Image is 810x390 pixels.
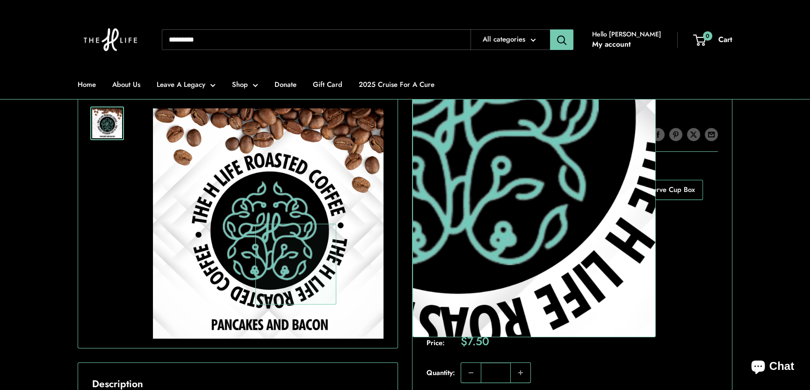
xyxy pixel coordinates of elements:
[92,108,122,138] img: Pancakes and Bacon Coffee
[589,180,703,200] label: 12 Count Single Serve Cup Box
[592,37,631,51] a: My account
[359,78,434,91] a: 2025 Cruise For A Cure
[718,34,732,45] span: Cart
[427,303,479,323] label: Caffeinated
[427,254,481,274] label: Whole Bean
[703,31,712,40] span: 0
[550,29,573,50] button: Search
[505,184,577,195] span: [DATE] Size Bag (5lbs)
[497,180,585,200] label: Monday Size Bag (5lbs)
[427,286,718,299] span: Caffeine:
[511,363,530,383] button: Increase quantity
[427,131,457,140] a: The H Life
[461,180,493,200] label: 12 oz
[493,258,517,269] span: Ground
[442,164,458,175] span: 4 oz
[485,254,525,274] label: Ground
[427,103,718,122] h1: Pancakes and Bacon Coffee
[651,128,665,142] a: Share on Facebook
[112,78,140,91] a: About Us
[232,78,258,91] a: Shop
[743,352,803,383] inbox-online-store-chat: Shopify online store chat
[435,208,496,219] span: 4 Pouch Cold Brew
[78,78,96,91] a: Home
[435,308,471,318] span: Caffeinated
[461,363,481,383] button: Decrease quantity
[427,236,718,249] span: Grind:
[275,78,297,91] a: Donate
[491,308,511,318] span: DeCaf
[669,128,682,142] a: Pin on Pinterest
[157,78,216,91] a: Leave A Legacy
[162,29,470,50] input: Search...
[592,28,661,40] span: Hello [PERSON_NAME]
[427,336,461,349] span: Price:
[427,163,718,176] span: Size:
[427,180,457,200] label: 4 oz
[427,360,461,383] label: Quantity:
[694,33,732,47] a: 0 Cart
[481,363,511,383] input: Quantity
[483,303,519,323] label: DeCaf
[153,108,383,339] img: Pancakes and Bacon Coffee
[447,238,487,248] span: Whole Bean
[469,184,485,195] span: 12 oz
[313,78,342,91] a: Gift Card
[461,336,489,347] span: $7.50
[427,204,504,224] label: 4 Pouch Cold Brew
[455,288,492,298] span: Caffeinated
[435,184,449,195] span: 4 oz
[705,128,718,142] a: Share by email
[78,9,143,70] img: The H Life
[687,128,700,142] a: Tweet on Twitter
[435,258,473,269] span: Whole Bean
[597,184,695,195] span: 12 Count Single Serve Cup Box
